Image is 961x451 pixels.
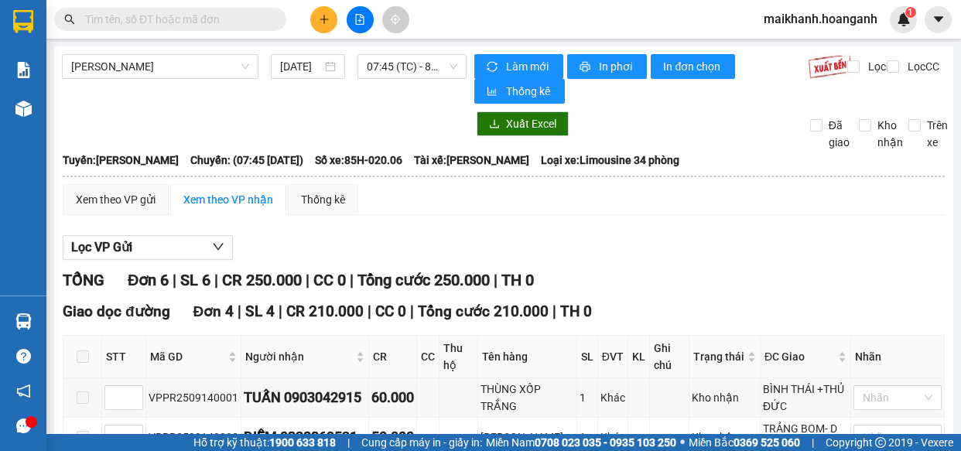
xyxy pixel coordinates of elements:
span: CR 210.000 [286,302,364,320]
strong: 0369 525 060 [734,436,800,449]
th: STT [102,336,146,378]
span: Cung cấp máy in - giấy in: [361,434,482,451]
span: Làm mới [506,58,551,75]
span: | [214,271,218,289]
div: 1 [580,429,595,446]
div: BÌNH THÁI +THỦ ĐỨC [763,381,848,415]
span: CR 250.000 [222,271,302,289]
button: In đơn chọn [651,54,735,79]
th: CR [369,336,417,378]
span: bar-chart [487,86,500,98]
span: | [410,302,414,320]
span: In đơn chọn [663,58,723,75]
span: | [350,271,354,289]
span: question-circle [16,349,31,364]
div: DIỄM 0328869521 [244,426,366,448]
th: Tên hàng [478,336,577,378]
span: Đơn 4 [193,302,234,320]
img: solution-icon [15,62,32,78]
th: Thu hộ [439,336,478,378]
span: TH 0 [560,302,592,320]
span: CC 0 [313,271,346,289]
div: TUẤN 0903042915 [244,387,366,408]
div: 1 [580,389,595,406]
th: Ghi chú [650,336,689,378]
span: In phơi [599,58,634,75]
strong: 1900 633 818 [269,436,336,449]
span: message [16,419,31,433]
img: icon-new-feature [897,12,911,26]
span: printer [580,61,593,73]
span: down [212,241,224,253]
img: warehouse-icon [15,313,32,330]
div: Xem theo VP gửi [76,191,156,208]
th: SL [577,336,598,378]
img: 9k= [808,54,852,79]
button: aim [382,6,409,33]
div: [PERSON_NAME] [480,429,574,446]
strong: 0708 023 035 - 0935 103 250 [535,436,676,449]
span: Đơn 6 [128,271,169,289]
span: TH 0 [501,271,534,289]
span: aim [390,14,401,25]
span: Mã GD [150,348,225,365]
span: 1 [908,7,913,18]
div: THÙNG XỐP TRẮNG [480,381,574,415]
span: | [812,434,814,451]
span: caret-down [932,12,946,26]
th: KL [628,336,650,378]
th: ĐVT [598,336,628,378]
span: notification [16,384,31,398]
div: Nhãn [855,348,940,365]
div: Thống kê [301,191,345,208]
span: Số xe: 85H-020.06 [315,152,402,169]
div: VPPR2509140001 [149,389,238,406]
span: Miền Bắc [689,434,800,451]
span: | [306,271,310,289]
span: Xuất Excel [506,115,556,132]
span: Loại xe: Limousine 34 phòng [541,152,679,169]
span: | [494,271,498,289]
span: Trên xe [921,117,954,151]
b: Tuyến: [PERSON_NAME] [63,154,179,166]
span: Hỗ trợ kỹ thuật: [193,434,336,451]
input: Tìm tên, số ĐT hoặc mã đơn [85,11,268,28]
div: VPPR2509140003 [149,429,238,446]
div: Xem theo VP nhận [183,191,273,208]
div: Khác [600,429,625,446]
input: 14/09/2025 [280,58,322,75]
span: Thống kê [506,83,552,100]
span: download [489,118,500,131]
span: | [173,271,176,289]
sup: 1 [905,7,916,18]
span: ĐC Giao [764,348,835,365]
div: Kho nhận [692,389,758,406]
span: TỔNG [63,271,104,289]
button: caret-down [925,6,952,33]
div: Khác [600,389,625,406]
div: Kho nhận [692,429,758,446]
img: warehouse-icon [15,101,32,117]
img: logo-vxr [13,10,33,33]
span: Trạng thái [693,348,744,365]
span: Lọc VP Gửi [71,237,132,257]
span: Lọc CR [862,58,902,75]
span: Miền Nam [486,434,676,451]
span: sync [487,61,500,73]
span: Giao dọc đường [63,302,170,320]
span: Chuyến: (07:45 [DATE]) [190,152,303,169]
span: | [368,302,371,320]
span: plus [319,14,330,25]
button: syncLàm mới [474,54,563,79]
button: Lọc VP Gửi [63,235,233,260]
span: file-add [354,14,365,25]
button: downloadXuất Excel [477,111,569,136]
td: VPPR2509140001 [146,378,241,418]
th: CC [417,336,439,378]
button: printerIn phơi [567,54,647,79]
span: | [279,302,282,320]
span: | [347,434,350,451]
button: file-add [347,6,374,33]
button: bar-chartThống kê [474,79,565,104]
span: 07:45 (TC) - 85H-020.06 [367,55,457,78]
